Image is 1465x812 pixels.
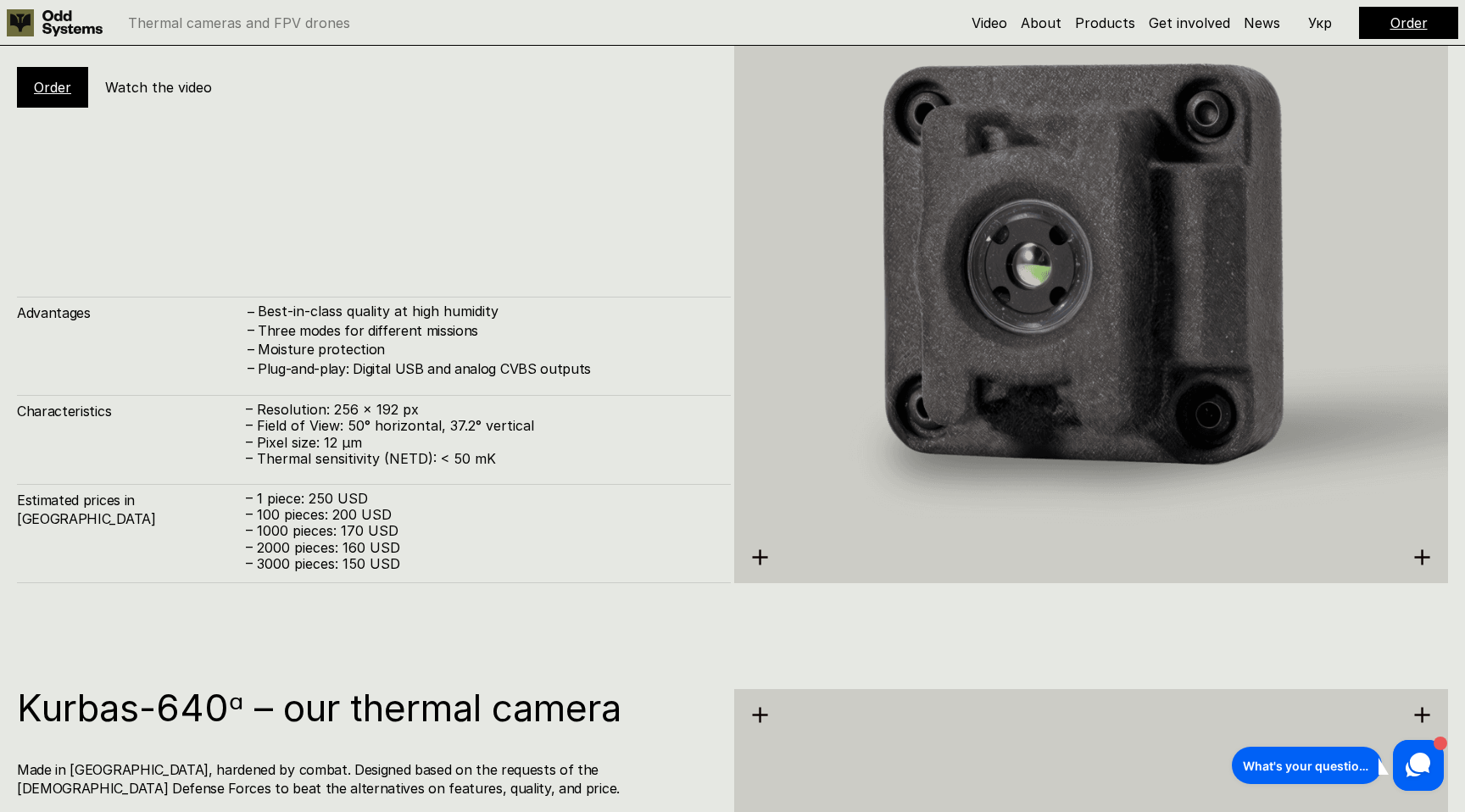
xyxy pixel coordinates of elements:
[258,340,714,359] h4: Moisture protection
[1075,14,1135,31] a: Products
[972,14,1007,31] a: Video
[17,760,714,798] h4: Made in [GEOGRAPHIC_DATA], hardened by combat. Designed based on the requests of the [DEMOGRAPHIC...
[246,451,714,467] p: – Thermal sensitivity (NETD): < 50 mK
[258,303,714,320] p: Best-in-class quality at high humidity
[1149,14,1230,31] a: Get involved
[248,303,254,321] h4: –
[17,689,714,726] h1: Kurbas-640ᵅ – our thermal camera
[258,359,714,378] h4: Plug-and-play: Digital USB and analog CVBS outputs
[1244,14,1280,31] a: News
[246,540,714,556] p: – 2000 pieces: 160 USD
[1228,736,1448,795] iframe: HelpCrunch
[17,402,246,420] h4: Characteristics
[258,321,714,340] h4: Three modes for different missions
[246,435,714,451] p: – Pixel size: 12 µm
[128,16,350,30] p: Thermal cameras and FPV drones
[246,418,714,434] p: – Field of View: 50° horizontal, 37.2° vertical
[248,339,254,358] h4: –
[1308,16,1332,30] p: Укр
[246,523,714,539] p: – 1000 pieces: 170 USD
[246,556,714,572] p: – 3000 pieces: 150 USD
[1390,14,1428,31] a: Order
[1021,14,1061,31] a: About
[246,402,714,418] p: – Resolution: 256 x 192 px
[34,79,71,96] a: Order
[248,359,254,377] h4: –
[246,507,714,523] p: – 100 pieces: 200 USD
[248,320,254,339] h4: –
[105,78,212,97] h5: Watch the video
[17,491,246,529] h4: Estimated prices in [GEOGRAPHIC_DATA]
[17,303,246,322] h4: Advantages
[246,491,714,507] p: – 1 piece: 250 USD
